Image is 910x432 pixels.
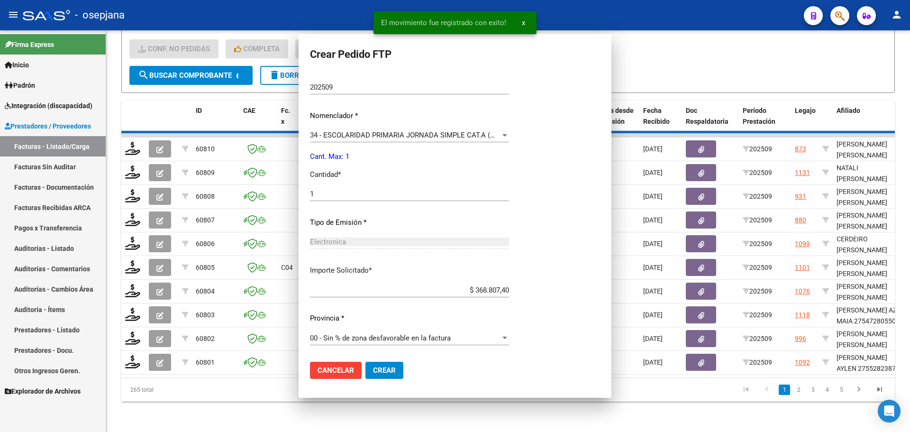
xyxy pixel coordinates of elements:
datatable-header-cell: ID [192,101,239,142]
h2: Crear Pedido FTP [310,46,600,64]
span: 202509 [743,240,772,248]
datatable-header-cell: Fc. x [277,101,296,142]
div: 1076 [795,286,810,297]
div: [PERSON_NAME] AYLEN 27552823872 [837,352,905,374]
span: 34 - ESCOLARIDAD PRIMARIA JORNADA SIMPLE CAT.A (MENSUAL) [310,131,526,139]
div: 996 [795,333,806,344]
span: 202509 [743,287,772,295]
span: Borrar Filtros [269,71,337,80]
span: Fecha Recibido [643,107,670,125]
span: [DATE] [643,358,663,366]
div: [PERSON_NAME] [PERSON_NAME] 20536747894 [837,257,905,290]
datatable-header-cell: Legajo [791,101,819,142]
datatable-header-cell: Días desde Emisión [597,101,639,142]
span: [DATE] [643,193,663,200]
span: Explorador de Archivos [5,386,81,396]
div: CERDEIRO [PERSON_NAME] [PERSON_NAME] 27488341486 [837,234,905,277]
datatable-header-cell: Período Prestación [739,101,791,142]
span: 60806 [196,240,215,248]
span: [DATE] [643,287,663,295]
p: Provincia * [310,313,509,324]
span: 60808 [196,193,215,200]
span: Período Prestación [743,107,775,125]
span: Buscar Comprobante [138,71,232,80]
datatable-header-cell: CAE [239,101,277,142]
span: Inicio [5,60,29,70]
div: 873 [795,144,806,155]
span: 60805 [196,264,215,271]
div: 1099 [795,239,810,249]
span: 60802 [196,335,215,342]
span: [DATE] [643,145,663,153]
span: 202509 [743,169,772,176]
p: Importe Solicitado [310,265,509,276]
div: [PERSON_NAME] [PERSON_NAME] 20557427822 [837,281,905,313]
button: Crear [365,362,403,379]
span: 202509 [743,264,772,271]
p: Tipo de Emisión * [310,217,509,228]
span: CAE [243,107,255,114]
span: Doc Respaldatoria [686,107,728,125]
span: El movimiento fue registrado con exito! [381,18,506,28]
p: Cant. Max: 1 [310,151,509,162]
mat-icon: delete [269,69,280,81]
span: C04 [281,264,293,271]
span: Prestadores / Proveedores [5,121,91,131]
span: [DATE] [643,169,663,176]
button: Cancelar [310,362,362,379]
span: 00 - Sin % de zona desfavorable en la factura [310,334,451,342]
span: 202509 [743,216,772,224]
span: Padrón [5,80,35,91]
span: Legajo [795,107,816,114]
span: 202509 [743,358,772,366]
p: Cantidad [310,169,509,180]
span: 60801 [196,358,215,366]
span: Firma Express [5,39,54,50]
div: Open Intercom Messenger [878,400,901,423]
span: 202509 [743,145,772,153]
datatable-header-cell: Fecha Recibido [639,101,682,142]
mat-icon: person [891,9,902,20]
mat-icon: menu [8,9,19,20]
div: 931 [795,191,806,202]
datatable-header-cell: Doc Respaldatoria [682,101,739,142]
div: 265 total [121,378,274,402]
span: 60809 [196,169,215,176]
span: 60807 [196,216,215,224]
div: [PERSON_NAME] [PERSON_NAME] 20564183408 [837,139,905,171]
span: [DATE] [643,216,663,224]
mat-icon: search [138,69,149,81]
span: Electronica [310,238,346,246]
span: Fc. x [281,107,290,125]
div: NATALI [PERSON_NAME] 20521651483 [837,163,905,195]
div: [PERSON_NAME] AZUL MAIA 27547280550 [837,305,905,327]
span: Conf. no pedidas [138,45,210,53]
span: [DATE] [643,264,663,271]
span: x [522,18,525,27]
span: [DATE] [643,240,663,248]
span: - osepjana [75,5,125,26]
p: Nomenclador * [310,110,509,121]
span: 60810 [196,145,215,153]
span: [DATE] [643,335,663,342]
div: 1092 [795,357,810,368]
div: 1118 [795,310,810,321]
span: [DATE] [643,311,663,319]
span: Cancelar [318,366,354,375]
div: [PERSON_NAME] [PERSON_NAME] 20578886584 [837,186,905,219]
span: 202509 [743,193,772,200]
span: Completa [234,45,280,53]
span: ID [196,107,202,114]
span: Integración (discapacidad) [5,101,92,111]
span: 202509 [743,311,772,319]
span: 202509 [743,335,772,342]
span: Días desde Emisión [601,107,634,125]
div: 1131 [795,167,810,178]
span: Crear [373,366,396,375]
div: 1101 [795,262,810,273]
datatable-header-cell: Afiliado [833,101,909,142]
span: 60803 [196,311,215,319]
div: [PERSON_NAME] [PERSON_NAME] 20543591409 [837,210,905,242]
div: [PERSON_NAME] [PERSON_NAME] [PERSON_NAME] 27576824969 [837,329,905,372]
span: 60804 [196,287,215,295]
